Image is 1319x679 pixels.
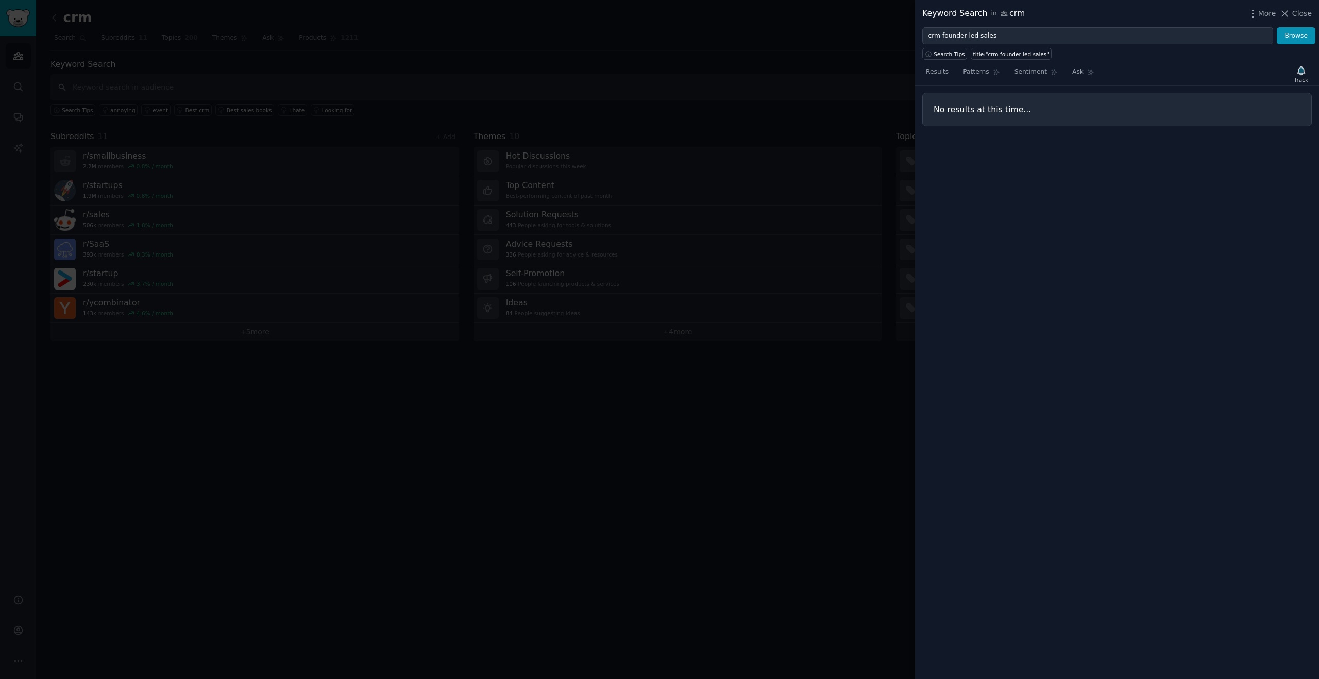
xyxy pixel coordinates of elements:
[922,64,952,85] a: Results
[963,67,989,77] span: Patterns
[1247,8,1276,19] button: More
[959,64,1003,85] a: Patterns
[1069,64,1098,85] a: Ask
[922,7,1025,20] div: Keyword Search crm
[1279,8,1312,19] button: Close
[1258,8,1276,19] span: More
[1014,67,1047,77] span: Sentiment
[1011,64,1061,85] a: Sentiment
[926,67,949,77] span: Results
[1291,63,1312,85] button: Track
[1294,76,1308,83] div: Track
[934,50,965,58] span: Search Tips
[934,104,1300,115] h3: No results at this time...
[971,48,1052,60] a: title:"crm founder led sales"
[922,48,967,60] button: Search Tips
[1292,8,1312,19] span: Close
[973,50,1050,58] div: title:"crm founder led sales"
[1072,67,1084,77] span: Ask
[991,9,996,19] span: in
[922,27,1273,45] input: Try a keyword related to your business
[1277,27,1315,45] button: Browse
